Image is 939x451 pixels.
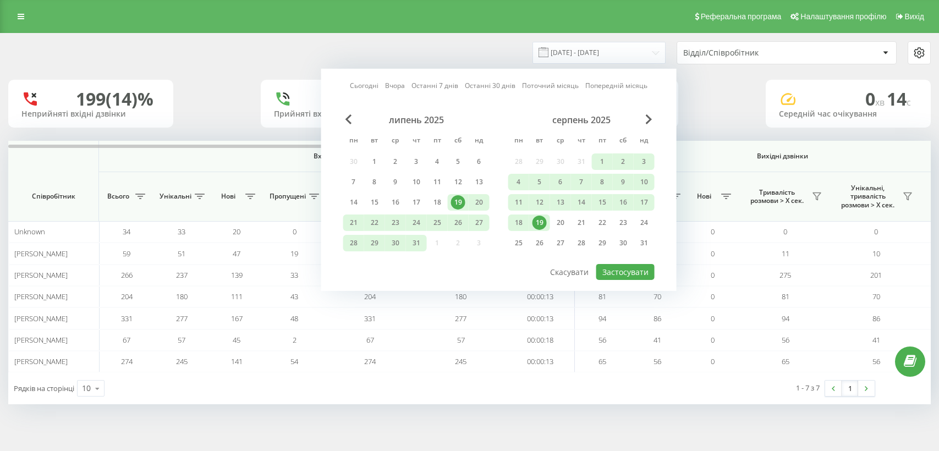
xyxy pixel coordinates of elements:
span: 0 [293,227,296,237]
span: 81 [782,291,789,301]
a: Поточний місяць [522,80,579,91]
span: 94 [782,313,789,323]
span: 266 [121,270,133,280]
div: пт 1 серп 2025 р. [592,153,613,170]
span: c [907,96,911,108]
div: 10 [637,175,651,189]
span: 67 [366,335,374,345]
td: 00:00:13 [506,307,575,329]
div: 1 [367,155,382,169]
div: 21 [347,216,361,230]
span: 51 [178,249,185,258]
div: чт 21 серп 2025 р. [571,215,592,231]
abbr: неділя [636,133,652,150]
span: 0 [711,313,715,323]
span: 14 [887,87,911,111]
div: ср 23 лип 2025 р. [385,215,406,231]
div: 9 [388,175,403,189]
div: нд 31 серп 2025 р. [634,235,655,251]
span: 180 [455,291,466,301]
div: 12 [532,195,547,210]
div: 17 [409,195,424,210]
span: 59 [123,249,130,258]
span: 20 [233,227,240,237]
div: 24 [637,216,651,230]
span: 245 [455,356,466,366]
div: вт 12 серп 2025 р. [529,194,550,211]
span: 65 [782,356,789,366]
div: пн 21 лип 2025 р. [343,215,364,231]
abbr: п’ятниця [429,133,446,150]
div: сб 2 серп 2025 р. [613,153,634,170]
span: 57 [178,335,185,345]
span: Вихід [905,12,924,21]
div: сб 26 лип 2025 р. [448,215,469,231]
div: 17 [637,195,651,210]
span: [PERSON_NAME] [14,249,68,258]
span: 19 [290,249,298,258]
div: 30 [616,236,630,250]
div: пн 11 серп 2025 р. [508,194,529,211]
span: 2 [293,335,296,345]
span: [PERSON_NAME] [14,270,68,280]
div: пн 25 серп 2025 р. [508,235,529,251]
a: Попередній місяць [585,80,647,91]
div: пт 4 лип 2025 р. [427,153,448,170]
div: сб 5 лип 2025 р. [448,153,469,170]
div: ср 20 серп 2025 р. [550,215,571,231]
div: нд 17 серп 2025 р. [634,194,655,211]
span: 41 [872,335,880,345]
div: пт 11 лип 2025 р. [427,174,448,190]
div: нд 3 серп 2025 р. [634,153,655,170]
span: 11 [782,249,789,258]
div: 5 [532,175,547,189]
span: Unknown [14,227,45,237]
div: серпень 2025 [508,114,655,125]
div: 6 [553,175,568,189]
div: сб 12 лип 2025 р. [448,174,469,190]
div: пт 25 лип 2025 р. [427,215,448,231]
td: 00:00:13 [506,286,575,307]
div: нд 24 серп 2025 р. [634,215,655,231]
abbr: неділя [471,133,487,150]
div: Відділ/Співробітник [683,48,815,58]
span: Налаштування профілю [800,12,886,21]
abbr: п’ятниця [594,133,611,150]
span: 33 [290,270,298,280]
span: 201 [870,270,882,280]
div: 8 [367,175,382,189]
span: 0 [711,335,715,345]
div: 30 [388,236,403,250]
div: 9 [616,175,630,189]
span: 54 [290,356,298,366]
div: сб 19 лип 2025 р. [448,194,469,211]
span: 167 [231,313,243,323]
button: Скасувати [543,264,594,280]
span: 57 [457,335,465,345]
span: Унікальні [160,192,191,201]
div: 27 [553,236,568,250]
div: чт 31 лип 2025 р. [406,235,427,251]
abbr: середа [387,133,404,150]
div: чт 17 лип 2025 р. [406,194,427,211]
span: 0 [711,291,715,301]
span: 245 [176,356,188,366]
span: 48 [290,313,298,323]
span: 275 [779,270,791,280]
span: Всього [105,192,132,201]
span: Нові [690,192,718,201]
span: 0 [865,87,887,111]
div: вт 1 лип 2025 р. [364,153,385,170]
div: 11 [512,195,526,210]
span: Унікальні, тривалість розмови > Х сек. [836,184,899,210]
span: 67 [123,335,130,345]
div: пт 29 серп 2025 р. [592,235,613,251]
div: 28 [347,236,361,250]
div: пт 22 серп 2025 р. [592,215,613,231]
div: сб 30 серп 2025 р. [613,235,634,251]
div: липень 2025 [343,114,490,125]
div: 21 [574,216,589,230]
span: 141 [231,356,243,366]
div: 27 [472,216,486,230]
div: 28 [574,236,589,250]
